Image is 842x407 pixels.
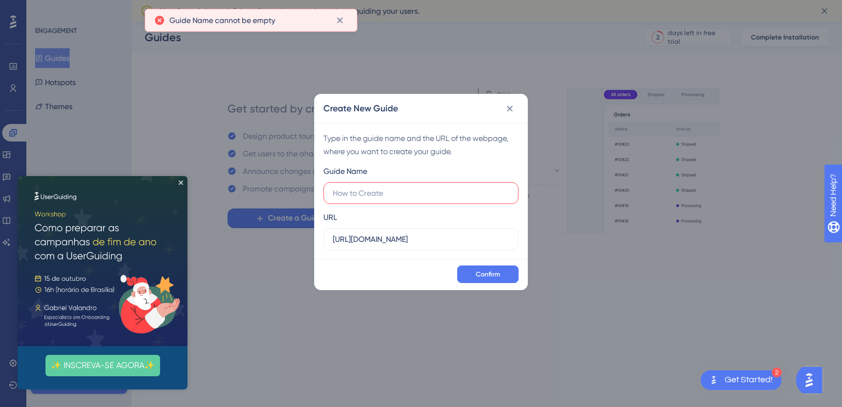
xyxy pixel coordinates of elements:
button: ✨ INSCREVA-SE AGORA✨ [28,179,143,200]
input: How to Create [333,187,509,199]
input: https://www.example.com [333,233,509,245]
div: Open Get Started! checklist, remaining modules: 2 [701,370,782,390]
div: Type in the guide name and the URL of the webpage, where you want to create your guide. [323,132,519,158]
span: Confirm [476,270,500,279]
img: launcher-image-alternative-text [707,374,720,387]
div: URL [323,211,337,224]
div: Get Started! [725,374,773,386]
span: Need Help? [26,3,69,16]
div: 2 [772,368,782,377]
h2: Create New Guide [323,102,398,115]
span: Guide Name cannot be empty [169,14,275,27]
div: Guide Name [323,165,367,178]
div: Close Preview [161,4,166,9]
iframe: UserGuiding AI Assistant Launcher [796,364,829,397]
